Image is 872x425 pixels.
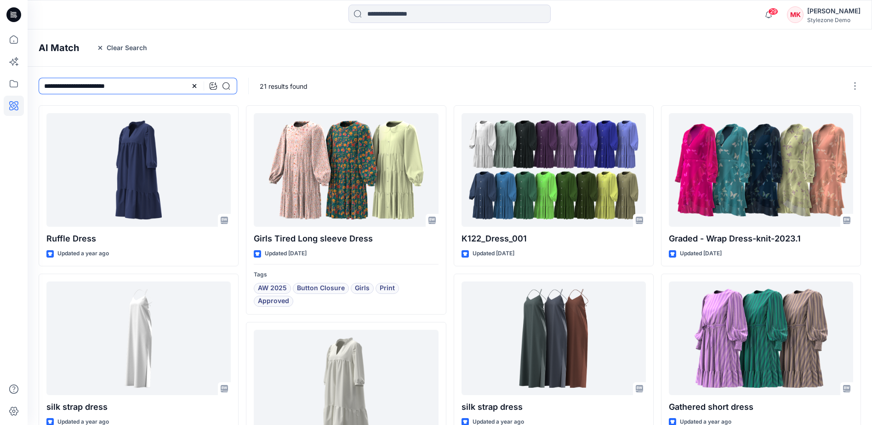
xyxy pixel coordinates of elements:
[680,249,722,258] p: Updated [DATE]
[254,232,438,245] p: Girls Tired Long sleeve Dress
[462,113,646,227] a: K122_Dress_001
[787,6,804,23] div: MK
[380,283,395,294] span: Print
[46,281,231,395] a: silk strap dress
[355,283,370,294] span: Girls
[46,113,231,227] a: Ruffle Dress
[254,270,438,280] p: Tags
[669,401,853,414] p: Gathered short dress
[297,283,345,294] span: Button Closure
[91,40,153,55] button: Clear Search
[254,113,438,227] a: Girls Tired Long sleeve Dress
[258,296,289,307] span: Approved
[46,232,231,245] p: Ruffle Dress
[57,249,109,258] p: Updated a year ago
[807,17,861,23] div: Stylezone Demo
[462,281,646,395] a: silk strap dress
[46,401,231,414] p: silk strap dress
[768,8,778,15] span: 29
[260,81,308,91] p: 21 results found
[807,6,861,17] div: [PERSON_NAME]
[258,283,287,294] span: AW 2025
[462,232,646,245] p: K122_Dress_001
[669,113,853,227] a: Graded - Wrap Dress-knit-2023.1
[265,249,307,258] p: Updated [DATE]
[669,232,853,245] p: Graded - Wrap Dress-knit-2023.1
[39,42,79,53] h4: AI Match
[473,249,514,258] p: Updated [DATE]
[669,281,853,395] a: Gathered short dress
[462,401,646,414] p: silk strap dress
